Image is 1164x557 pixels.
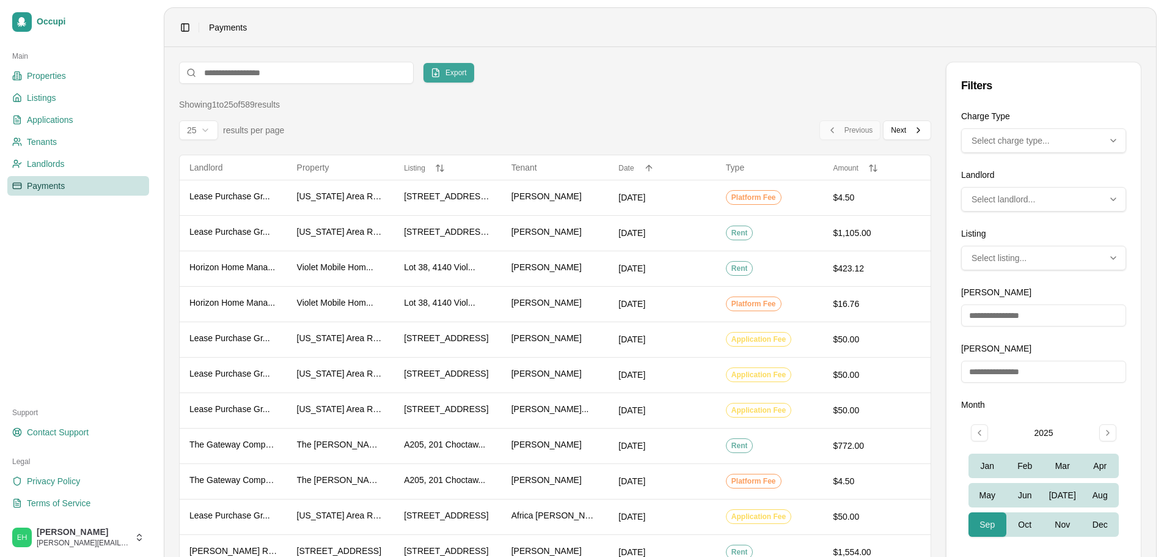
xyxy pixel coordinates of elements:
[297,332,385,344] span: [US_STATE] Area Rent...
[731,441,748,451] span: Rent
[731,193,776,202] span: Platform Fee
[445,68,467,78] span: Export
[37,17,144,28] span: Occupi
[27,114,73,126] span: Applications
[961,246,1126,270] button: Multi-select: 0 of 266 options selected. Select listing...
[961,287,1031,297] label: [PERSON_NAME]
[731,476,776,486] span: Platform Fee
[404,403,488,415] span: [STREET_ADDRESS]
[1082,483,1119,507] button: Aug
[7,471,149,491] a: Privacy Policy
[833,163,921,173] button: Amount
[37,527,130,538] span: [PERSON_NAME]
[731,547,748,557] span: Rent
[618,440,706,452] div: [DATE]
[27,70,66,82] span: Properties
[7,176,149,196] a: Payments
[189,261,275,273] span: Horizon Home Mana...
[1034,427,1053,439] div: 2025
[27,426,89,438] span: Contact Support
[7,7,149,37] a: Occupi
[833,369,921,381] div: $50.00
[511,438,582,451] span: [PERSON_NAME]
[511,474,582,486] span: [PERSON_NAME]
[961,187,1126,212] button: Multi-select: 0 of 8 options selected. Select landlord...
[297,438,385,451] span: The [PERSON_NAME] of Leave...
[511,367,582,380] span: [PERSON_NAME]
[189,297,275,309] span: Horizon Home Mana...
[731,264,748,273] span: Rent
[297,226,385,238] span: [US_STATE] Area Rent...
[27,475,80,487] span: Privacy Policy
[972,193,1035,205] span: Select landlord...
[27,497,90,509] span: Terms of Service
[297,261,373,273] span: Violet Mobile Hom...
[404,297,475,309] span: Lot 38, 4140 Viol...
[189,438,277,451] span: The Gateway Compa...
[833,511,921,523] div: $50.00
[404,163,492,173] button: Listing
[618,511,706,523] div: [DATE]
[7,154,149,174] a: Landlords
[511,509,599,522] span: Africa [PERSON_NAME]
[404,164,425,172] span: Listing
[37,538,130,548] span: [PERSON_NAME][EMAIL_ADDRESS][DOMAIN_NAME]
[7,110,149,130] a: Applications
[968,512,1006,537] button: Sep
[618,404,706,416] div: [DATE]
[961,77,1126,94] div: Filters
[1006,512,1044,537] button: Oct
[7,88,149,108] a: Listings
[511,226,582,238] span: [PERSON_NAME]
[833,440,921,452] div: $772.00
[7,132,149,152] a: Tenants
[7,422,149,442] a: Contact Support
[404,474,485,486] span: A205, 201 Choctaw...
[961,170,995,180] label: Landlord
[972,135,1050,147] span: Select charge type...
[404,332,488,344] span: [STREET_ADDRESS]
[189,163,223,172] span: Landlord
[972,252,1027,264] span: Select listing...
[731,334,786,344] span: Application Fee
[404,367,488,380] span: [STREET_ADDRESS]
[1082,512,1119,537] button: Dec
[423,63,474,83] button: Export
[511,261,582,273] span: [PERSON_NAME]
[618,369,706,381] div: [DATE]
[297,474,385,486] span: The [PERSON_NAME] of Leave...
[189,474,277,486] span: The Gateway Compa...
[297,367,385,380] span: [US_STATE] Area Rent...
[968,454,1006,478] button: Jan
[833,404,921,416] div: $50.00
[731,228,748,238] span: Rent
[1044,483,1082,507] button: [DATE]
[404,190,492,202] span: [STREET_ADDRESS][PERSON_NAME]
[618,163,706,173] button: Date
[404,509,488,522] span: [STREET_ADDRESS]
[223,124,284,136] span: results per page
[511,297,582,309] span: [PERSON_NAME]
[511,190,582,202] span: [PERSON_NAME]
[189,509,270,522] span: Lease Purchase Gr...
[833,164,858,172] span: Amount
[511,545,582,557] span: [PERSON_NAME]
[833,262,921,275] div: $423.12
[833,227,921,239] div: $1,105.00
[12,528,32,547] img: Stephen Pearlstein
[968,483,1006,507] button: May
[961,111,1010,121] label: Charge Type
[297,297,373,309] span: Violet Mobile Hom...
[511,332,582,344] span: [PERSON_NAME]
[189,190,270,202] span: Lease Purchase Gr...
[404,226,492,238] span: [STREET_ADDRESS][PERSON_NAME]
[618,475,706,487] div: [DATE]
[7,66,149,86] a: Properties
[297,403,385,415] span: [US_STATE] Area Rent...
[618,298,706,310] div: [DATE]
[179,98,280,111] div: Showing 1 to 25 of 589 results
[189,545,277,557] span: [PERSON_NAME] Realty Company
[726,163,744,172] span: Type
[7,46,149,66] div: Main
[731,512,786,522] span: Application Fee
